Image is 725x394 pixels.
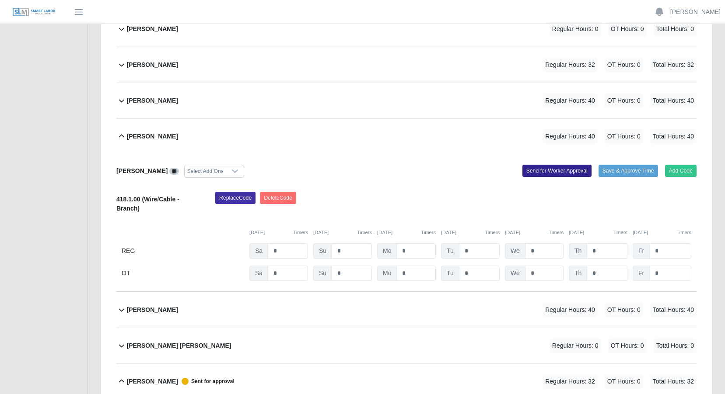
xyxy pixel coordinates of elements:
span: Mo [377,266,397,281]
span: We [505,266,525,281]
span: Tu [441,243,459,259]
span: OT Hours: 0 [605,303,643,317]
span: Th [569,243,587,259]
button: Timers [293,229,308,236]
button: [PERSON_NAME] Regular Hours: 40 OT Hours: 0 Total Hours: 40 [116,292,697,328]
b: [PERSON_NAME] [127,96,178,105]
button: Send for Worker Approval [522,165,592,177]
button: [PERSON_NAME] [PERSON_NAME] Regular Hours: 0 OT Hours: 0 Total Hours: 0 [116,328,697,363]
span: Total Hours: 0 [654,22,697,36]
span: Total Hours: 40 [650,129,697,144]
span: Regular Hours: 40 [543,93,598,108]
span: OT Hours: 0 [605,93,643,108]
button: Add Code [665,165,697,177]
button: Timers [421,229,436,236]
span: Total Hours: 32 [650,374,697,389]
button: Timers [485,229,500,236]
div: Select Add Ons [185,165,226,177]
div: [DATE] [505,229,564,236]
span: We [505,243,525,259]
b: 418.1.00 (Wire/Cable - Branch) [116,196,179,212]
div: OT [122,266,244,281]
span: Regular Hours: 0 [550,22,601,36]
span: Sa [249,266,268,281]
span: Sent for approval [178,378,235,385]
span: OT Hours: 0 [605,58,643,72]
span: OT Hours: 0 [608,22,647,36]
span: Fr [633,266,650,281]
div: [DATE] [313,229,372,236]
button: [PERSON_NAME] Regular Hours: 40 OT Hours: 0 Total Hours: 40 [116,119,697,154]
b: [PERSON_NAME] [127,24,178,34]
span: OT Hours: 0 [608,339,647,353]
b: [PERSON_NAME] [116,167,168,174]
span: Regular Hours: 32 [543,374,598,389]
b: [PERSON_NAME] [127,132,178,141]
span: Regular Hours: 32 [543,58,598,72]
span: Regular Hours: 0 [550,339,601,353]
span: Sa [249,243,268,259]
span: Su [313,266,332,281]
b: [PERSON_NAME] [PERSON_NAME] [127,341,231,350]
div: [DATE] [377,229,436,236]
button: [PERSON_NAME] Regular Hours: 40 OT Hours: 0 Total Hours: 40 [116,83,697,118]
div: [DATE] [569,229,627,236]
span: Total Hours: 40 [650,303,697,317]
a: [PERSON_NAME] [670,7,721,17]
span: Total Hours: 32 [650,58,697,72]
a: View/Edit Notes [169,167,179,174]
button: ReplaceCode [215,192,256,204]
span: Th [569,266,587,281]
button: Timers [549,229,564,236]
button: [PERSON_NAME] Regular Hours: 32 OT Hours: 0 Total Hours: 32 [116,47,697,83]
span: Total Hours: 0 [654,339,697,353]
span: Regular Hours: 40 [543,303,598,317]
button: DeleteCode [260,192,296,204]
span: Regular Hours: 40 [543,129,598,144]
b: [PERSON_NAME] [127,377,178,386]
b: [PERSON_NAME] [127,305,178,315]
span: Total Hours: 40 [650,93,697,108]
div: [DATE] [633,229,691,236]
span: Mo [377,243,397,259]
img: SLM Logo [12,7,56,17]
div: [DATE] [441,229,500,236]
button: Save & Approve Time [599,165,658,177]
button: Timers [357,229,372,236]
span: Su [313,243,332,259]
span: Tu [441,266,459,281]
div: REG [122,243,244,259]
button: Timers [676,229,691,236]
span: OT Hours: 0 [605,129,643,144]
b: [PERSON_NAME] [127,60,178,69]
button: Timers [613,229,627,236]
div: [DATE] [249,229,308,236]
span: OT Hours: 0 [605,374,643,389]
span: Fr [633,243,650,259]
button: [PERSON_NAME] Regular Hours: 0 OT Hours: 0 Total Hours: 0 [116,11,697,47]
